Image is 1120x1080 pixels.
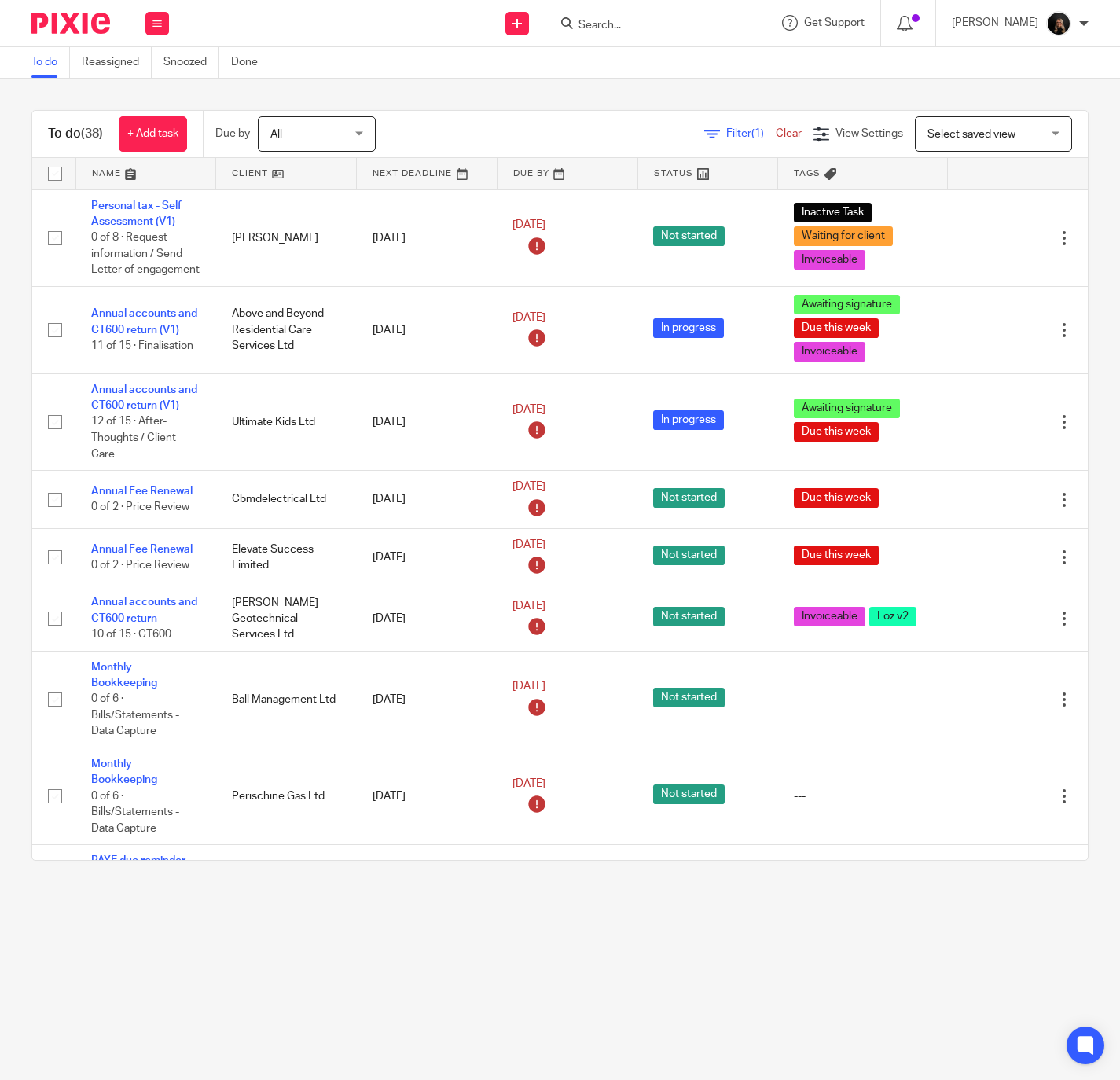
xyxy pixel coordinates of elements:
span: Due this week [794,546,879,565]
span: Not started [653,488,725,508]
td: [DATE] [357,586,498,651]
td: [DATE] [357,748,498,844]
td: Ball Management Ltd [216,651,357,748]
a: Annual accounts and CT600 return (V1) [91,384,197,411]
span: (1) [751,128,764,139]
div: --- [794,788,931,804]
td: [DATE] [357,286,498,373]
a: Monthly Bookkeeping [91,759,157,785]
td: [DATE] [357,471,498,529]
span: Due this week [794,318,879,338]
span: Not started [653,546,725,565]
td: [PERSON_NAME] [216,189,357,286]
span: [DATE] [512,601,545,612]
span: 0 of 6 · Bills/Statements - Data Capture [91,694,179,737]
h1: To do [48,126,103,142]
a: Done [231,47,270,78]
span: Not started [653,688,725,707]
span: In progress [653,318,724,338]
span: [DATE] [512,312,545,323]
td: Ultimate Kids Ltd [216,373,357,470]
td: [DATE] [357,528,498,586]
span: All [270,129,282,140]
span: 0 of 6 · Bills/Statements - Data Capture [91,791,179,834]
td: Peak Solar And Electrical Services Limited [216,845,357,942]
span: View Settings [835,128,903,139]
span: In progress [653,410,724,430]
span: (38) [81,127,103,140]
a: Annual accounts and CT600 return (V1) [91,308,197,335]
span: [DATE] [512,681,545,692]
td: Cbmdelectrical Ltd [216,471,357,529]
span: 0 of 2 · Price Review [91,560,189,571]
span: [DATE] [512,404,545,415]
span: Get Support [804,17,865,28]
a: Annual Fee Renewal [91,486,193,497]
a: Clear [776,128,802,139]
a: Personal tax - Self Assessment (V1) [91,200,182,227]
span: Awaiting signature [794,295,900,314]
img: Pixie [31,13,110,34]
span: Loz v2 [869,607,916,626]
span: Not started [653,607,725,626]
span: [DATE] [512,539,545,550]
span: Invoiceable [794,607,865,626]
td: Elevate Success Limited [216,528,357,586]
td: [DATE] [357,189,498,286]
span: [DATE] [512,778,545,789]
a: + Add task [119,116,187,152]
span: Due this week [794,422,879,442]
span: Waiting for client [794,226,893,246]
span: Not started [653,226,725,246]
td: [DATE] [357,651,498,748]
img: 455A9867.jpg [1046,11,1071,36]
td: Above and Beyond Residential Care Services Ltd [216,286,357,373]
span: Inactive Task [794,203,872,222]
a: Monthly Bookkeeping [91,662,157,689]
a: Reassigned [82,47,152,78]
a: Snoozed [163,47,219,78]
span: Filter [726,128,776,139]
td: [DATE] [357,845,498,942]
span: [DATE] [512,481,545,492]
span: Due this week [794,488,879,508]
div: --- [794,692,931,707]
span: Invoiceable [794,250,865,270]
span: 12 of 15 · After-Thoughts / Client Care [91,417,176,460]
span: [DATE] [512,220,545,231]
span: Invoiceable [794,342,865,362]
input: Search [577,19,718,33]
a: PAYE due reminder [91,855,185,866]
p: [PERSON_NAME] [952,15,1038,31]
a: Annual Fee Renewal [91,544,193,555]
span: 0 of 8 · Request information / Send Letter of engagement [91,232,200,275]
span: 11 of 15 · Finalisation [91,340,193,351]
span: 0 of 2 · Price Review [91,502,189,513]
a: To do [31,47,70,78]
span: Awaiting signature [794,399,900,418]
td: [PERSON_NAME] Geotechnical Services Ltd [216,586,357,651]
a: Annual accounts and CT600 return [91,597,197,623]
span: Select saved view [927,129,1015,140]
span: Not started [653,784,725,804]
td: Perischine Gas Ltd [216,748,357,844]
td: [DATE] [357,373,498,470]
span: Tags [794,169,821,178]
p: Due by [215,126,250,141]
span: 10 of 15 · CT600 [91,629,171,640]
